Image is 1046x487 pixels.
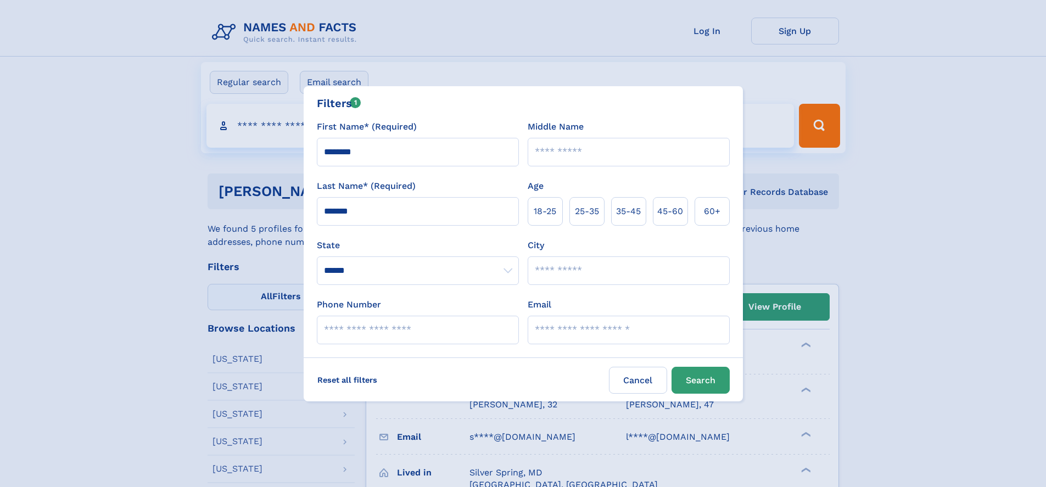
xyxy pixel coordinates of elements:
span: 18‑25 [534,205,556,218]
label: First Name* (Required) [317,120,417,133]
label: Middle Name [528,120,584,133]
label: Phone Number [317,298,381,311]
label: Cancel [609,367,667,394]
span: 60+ [704,205,720,218]
label: Email [528,298,551,311]
div: Filters [317,95,361,111]
label: City [528,239,544,252]
button: Search [672,367,730,394]
label: Reset all filters [310,367,384,393]
span: 45‑60 [657,205,683,218]
label: Last Name* (Required) [317,180,416,193]
span: 35‑45 [616,205,641,218]
label: Age [528,180,544,193]
span: 25‑35 [575,205,599,218]
label: State [317,239,519,252]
